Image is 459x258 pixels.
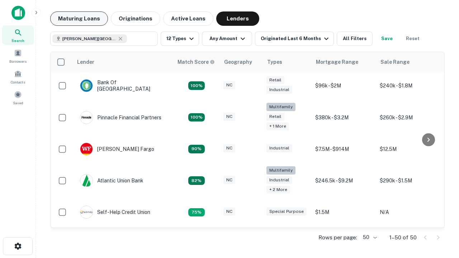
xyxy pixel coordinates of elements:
div: NC [223,81,235,89]
img: picture [80,111,93,124]
th: Capitalize uses an advanced AI algorithm to match your search with the best lender. The match sco... [173,52,220,72]
div: Sale Range [380,58,410,66]
th: Lender [73,52,173,72]
span: Search [11,38,24,43]
button: Originations [111,11,160,26]
div: Industrial [266,86,292,94]
button: Reset [401,32,424,46]
th: Sale Range [376,52,441,72]
a: Saved [2,88,34,107]
button: Lenders [216,11,259,26]
button: 12 Types [161,32,199,46]
div: Matching Properties: 11, hasApolloMatch: undefined [188,176,205,185]
div: 50 [360,232,378,243]
span: Borrowers [9,58,27,64]
p: Rows per page: [318,233,357,242]
div: + 1 more [266,122,289,130]
div: Originated Last 6 Months [261,34,331,43]
th: Mortgage Range [312,52,376,72]
div: Industrial [266,144,292,152]
td: $7.5M - $914M [312,135,376,163]
div: + 2 more [266,186,290,194]
span: Contacts [11,79,25,85]
div: Multifamily [266,166,295,175]
td: $1.5M [312,199,376,226]
div: Retail [266,76,284,84]
td: $380k - $3.2M [312,99,376,135]
td: $260k - $2.9M [376,99,441,135]
div: Mortgage Range [316,58,358,66]
p: 1–50 of 50 [389,233,417,242]
div: Matching Properties: 12, hasApolloMatch: undefined [188,145,205,153]
button: Originated Last 6 Months [255,32,334,46]
div: NC [223,113,235,121]
div: Matching Properties: 14, hasApolloMatch: undefined [188,81,205,90]
div: Self-help Credit Union [80,206,150,219]
td: N/A [376,199,441,226]
img: picture [80,143,93,155]
span: Saved [13,100,23,106]
td: $246.5k - $9.2M [312,163,376,199]
div: Matching Properties: 10, hasApolloMatch: undefined [188,208,205,217]
div: Retail [266,113,284,121]
div: Bank Of [GEOGRAPHIC_DATA] [80,79,166,92]
div: Lender [77,58,94,66]
div: Multifamily [266,103,295,111]
div: Pinnacle Financial Partners [80,111,161,124]
img: picture [80,206,93,218]
td: $12.5M [376,135,441,163]
button: Active Loans [163,11,213,26]
div: Types [267,58,282,66]
div: NC [223,207,235,216]
button: All Filters [337,32,373,46]
iframe: Chat Widget [423,178,459,212]
img: picture [80,80,93,92]
button: Maturing Loans [50,11,108,26]
div: Matching Properties: 24, hasApolloMatch: undefined [188,113,205,122]
img: capitalize-icon.png [11,6,25,20]
div: Special Purpose [266,207,307,216]
div: Capitalize uses an advanced AI algorithm to match your search with the best lender. The match sco... [178,58,215,66]
div: [PERSON_NAME] Fargo [80,143,154,156]
div: Geography [224,58,252,66]
img: picture [80,175,93,187]
button: Any Amount [202,32,252,46]
td: $290k - $1.5M [376,163,441,199]
th: Types [263,52,312,72]
td: $240k - $1.8M [376,72,441,99]
a: Search [2,25,34,45]
div: Atlantic Union Bank [80,174,143,187]
button: Save your search to get updates of matches that match your search criteria. [375,32,398,46]
div: NC [223,144,235,152]
span: [PERSON_NAME][GEOGRAPHIC_DATA], [GEOGRAPHIC_DATA] [62,35,116,42]
td: $96k - $2M [312,72,376,99]
div: Industrial [266,176,292,184]
a: Contacts [2,67,34,86]
th: Geography [220,52,263,72]
a: Borrowers [2,46,34,66]
h6: Match Score [178,58,213,66]
div: NC [223,176,235,184]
